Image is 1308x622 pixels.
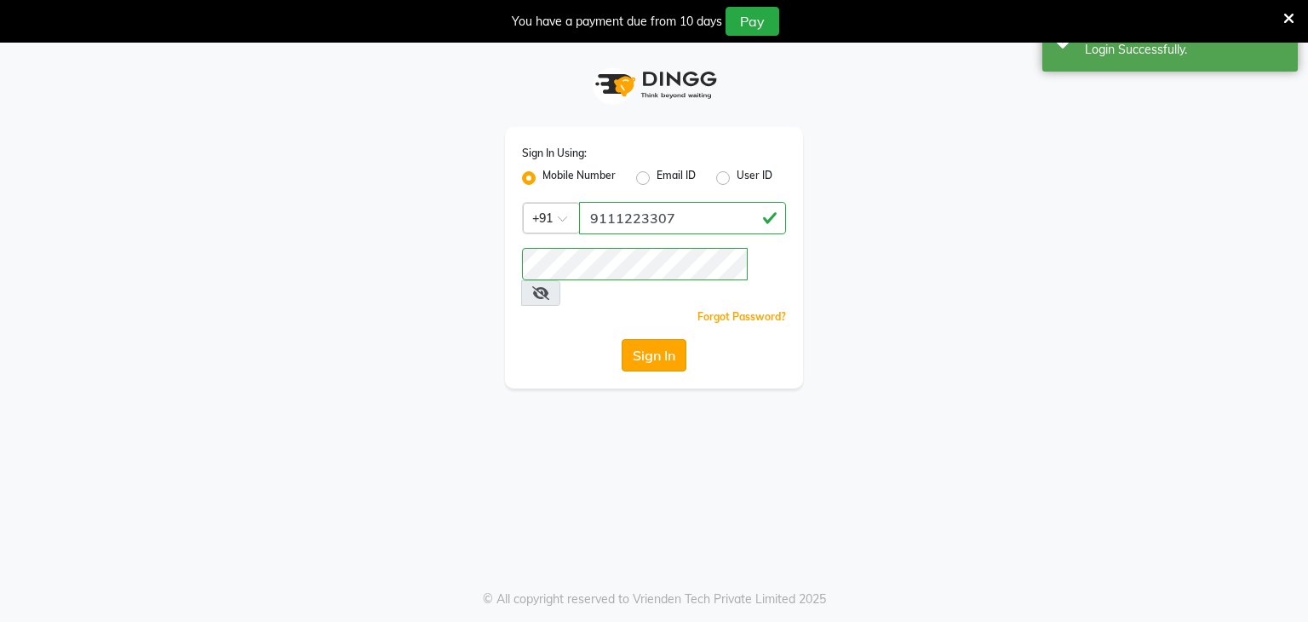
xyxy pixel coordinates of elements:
button: Pay [726,7,779,36]
img: logo1.svg [586,60,722,110]
div: You have a payment due from 10 days [512,13,722,31]
label: User ID [737,168,772,188]
label: Email ID [657,168,696,188]
a: Forgot Password? [697,310,786,323]
label: Mobile Number [542,168,616,188]
label: Sign In Using: [522,146,587,161]
button: Sign In [622,339,686,371]
div: Login Successfully. [1085,41,1285,59]
input: Username [522,248,748,280]
input: Username [579,202,786,234]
